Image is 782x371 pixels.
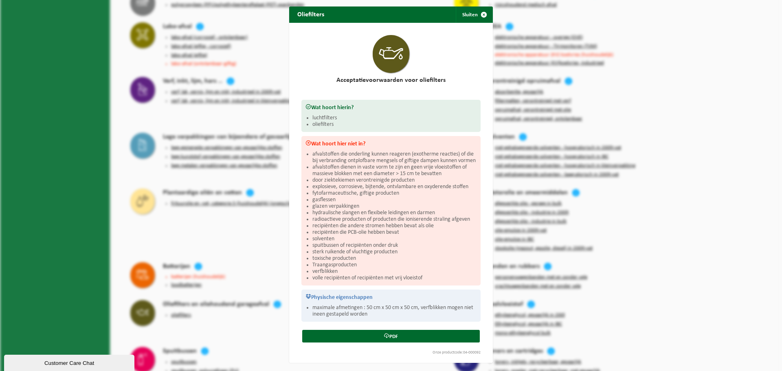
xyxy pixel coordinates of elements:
[312,164,477,177] li: afvalstoffen dienen in vaste vorm te zijn en geen vrije vloeistoffen of massieve blokken met een ...
[312,236,477,242] li: solventen
[301,77,481,83] h2: Acceptatievoorwaarden voor oliefilters
[305,104,477,111] h3: Wat hoort hierin?
[456,7,492,23] button: Sluiten
[312,203,477,210] li: glazen verpakkingen
[312,197,477,203] li: gasflessen
[312,121,477,128] li: oliefilters
[312,249,477,255] li: sterk ruikende of vluchtige producten
[312,262,477,268] li: Traangasproducten
[289,7,332,22] h2: Oliefilters
[312,184,477,190] li: explosieve, corrosieve, bijtende, ontvlambare en oxyderende stoffen
[312,151,477,164] li: afvalstoffen die onderling kunnen reageren (exotherme reacties) of die bij verbranding ontplofbar...
[312,229,477,236] li: recipiënten die PCB-olie hebben bevat
[297,351,485,355] div: Onze productcode:04-000092
[312,210,477,216] li: hydraulische slangen en flexibele leidingen en darmen
[305,294,477,301] h3: Physische eigenschappen
[302,330,480,342] a: PDF
[312,115,477,121] li: luchtfilters
[4,353,136,371] iframe: chat widget
[312,190,477,197] li: fytofarmaceutische, giftige producten
[305,140,477,147] h3: Wat hoort hier niet in?
[312,242,477,249] li: spuitbussen of recipiënten onder druk
[312,268,477,275] li: verfblikken
[312,255,477,262] li: toxische producten
[312,177,477,184] li: door ziektekiemen verontreinigde producten
[312,305,477,318] li: maximale afmetingen : 50 cm x 50 cm x 50 cm, verfblikken mogen niet ineen gestapeld worden
[312,223,477,229] li: recipiënten die andere stromen hebben bevat als olie
[312,216,477,223] li: radioactieve producten of producten die ioniserende straling afgeven
[312,275,477,281] li: volle recipiënten of recipiënten met vrij vloeistof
